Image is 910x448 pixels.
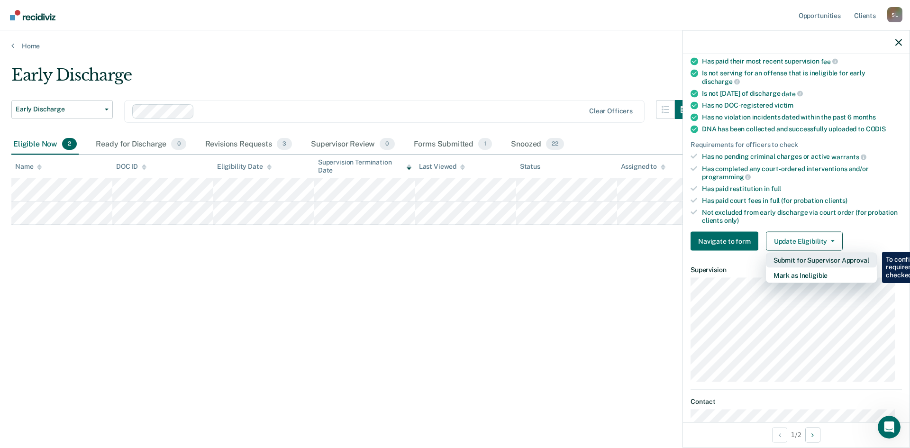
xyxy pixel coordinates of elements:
[11,65,694,92] div: Early Discharge
[621,163,665,171] div: Assigned to
[309,134,397,155] div: Supervisor Review
[691,266,902,274] dt: Supervision
[887,7,902,22] button: Profile dropdown button
[702,196,902,204] div: Has paid court fees in full (for probation
[478,138,492,150] span: 1
[94,134,188,155] div: Ready for Discharge
[702,208,902,224] div: Not excluded from early discharge via court order (for probation clients
[10,10,55,20] img: Recidiviz
[702,101,902,110] div: Has no DOC-registered
[412,134,494,155] div: Forms Submitted
[62,138,77,150] span: 2
[782,90,802,97] span: date
[691,397,902,405] dt: Contact
[702,185,902,193] div: Has paid restitution in
[724,216,739,224] span: only)
[771,185,781,192] span: full
[171,138,186,150] span: 0
[702,57,902,65] div: Has paid their most recent supervision
[16,105,101,113] span: Early Discharge
[318,158,411,174] div: Supervision Termination Date
[774,101,793,109] span: victim
[702,113,902,121] div: Has no violation incidents dated within the past 6
[702,125,902,133] div: DNA has been collected and successfully uploaded to
[217,163,272,171] div: Eligibility Date
[691,232,762,251] a: Navigate to form link
[277,138,292,150] span: 3
[805,427,820,442] button: Next Opportunity
[203,134,294,155] div: Revisions Requests
[683,422,910,447] div: 1 / 2
[831,153,866,160] span: warrants
[520,163,540,171] div: Status
[11,42,899,50] a: Home
[821,57,838,65] span: fee
[546,138,564,150] span: 22
[766,268,877,283] button: Mark as Ineligible
[866,125,886,133] span: CODIS
[878,416,901,439] iframe: Intercom live chat
[691,141,902,149] div: Requirements for officers to check
[702,69,902,85] div: Is not serving for an offense that is ineligible for early
[380,138,394,150] span: 0
[419,163,465,171] div: Last Viewed
[702,173,751,181] span: programming
[702,89,902,98] div: Is not [DATE] of discharge
[589,107,633,115] div: Clear officers
[766,232,843,251] button: Update Eligibility
[116,163,146,171] div: DOC ID
[772,427,787,442] button: Previous Opportunity
[11,134,79,155] div: Eligible Now
[887,7,902,22] div: S L
[766,253,877,268] button: Submit for Supervisor Approval
[702,153,902,161] div: Has no pending criminal charges or active
[702,77,740,85] span: discharge
[509,134,566,155] div: Snoozed
[853,113,876,121] span: months
[15,163,42,171] div: Name
[702,165,902,181] div: Has completed any court-ordered interventions and/or
[825,196,847,204] span: clients)
[691,232,758,251] button: Navigate to form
